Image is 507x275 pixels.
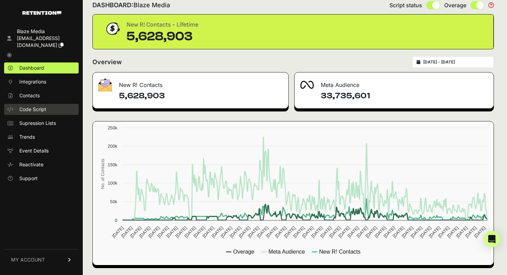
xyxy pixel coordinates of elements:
span: Supression Lists [19,120,56,127]
text: Overage [233,249,254,255]
text: [DATE] [455,225,468,239]
img: fa-meta-2f981b61bb99beabf952f7030308934f19ce035c18b003e963880cc3fabeebb7.png [300,81,314,89]
text: [DATE] [120,225,133,239]
text: [DATE] [319,225,333,239]
text: [DATE] [192,225,206,239]
text: [DATE] [301,225,315,239]
img: fa-envelope-19ae18322b30453b285274b1b8af3d052b27d846a4fbe8435d1a52b978f639a2.png [98,78,112,91]
text: [DATE] [310,225,324,239]
span: Event Details [19,147,49,154]
text: 250k [108,125,117,130]
div: New R! Contacts [93,72,288,93]
text: [DATE] [238,225,251,239]
text: [DATE] [156,225,170,239]
span: Integrations [19,78,46,85]
a: Blaze Media [EMAIL_ADDRESS][DOMAIN_NAME] [4,26,79,51]
h4: 5,628,903 [119,90,283,101]
text: [DATE] [265,225,278,239]
a: MY ACCOUNT [4,249,79,270]
text: [DATE] [365,225,378,239]
span: Reactivate [19,161,43,168]
text: [DATE] [183,225,197,239]
span: Trends [19,134,35,140]
text: [DATE] [138,225,152,239]
text: [DATE] [256,225,269,239]
a: Supression Lists [4,118,79,129]
text: [DATE] [274,225,287,239]
text: [DATE] [111,225,125,239]
span: Support [19,175,38,182]
text: [DATE] [292,225,306,239]
text: [DATE] [464,225,478,239]
text: 200k [108,144,117,149]
span: Dashboard [19,65,44,71]
h2: DASHBOARD: [92,0,170,10]
span: Script status [389,1,422,9]
span: Overage [444,1,466,9]
a: Support [4,173,79,184]
text: Meta Audience [268,249,305,255]
text: [DATE] [220,225,233,239]
a: Event Details [4,145,79,156]
text: 150k [108,162,117,167]
text: [DATE] [129,225,142,239]
span: Contacts [19,92,40,99]
a: Contacts [4,90,79,101]
a: Trends [4,131,79,143]
a: Dashboard [4,62,79,73]
text: [DATE] [201,225,215,239]
text: [DATE] [247,225,260,239]
div: New R! Contacts - Lifetime [127,20,198,30]
div: Blaze Media [17,28,76,35]
text: [DATE] [446,225,459,239]
h4: 33,735,601 [321,90,488,101]
div: Open Intercom Messenger [484,231,500,247]
text: [DATE] [283,225,297,239]
text: 100k [108,180,117,186]
text: 50k [110,199,117,204]
div: Meta Audience [295,72,494,93]
a: Reactivate [4,159,79,170]
text: [DATE] [401,225,414,239]
span: [EMAIL_ADDRESS][DOMAIN_NAME] [17,35,60,48]
span: Code Script [19,106,46,113]
a: Code Script [4,104,79,115]
text: [DATE] [175,225,188,239]
div: 5,628,903 [127,30,198,43]
text: [DATE] [392,225,405,239]
text: [DATE] [419,225,432,239]
text: [DATE] [229,225,242,239]
a: Integrations [4,76,79,87]
text: [DATE] [473,225,487,239]
span: Blaze Media [133,1,170,9]
text: No. of Contacts [100,159,105,189]
h2: Overview [92,57,122,67]
text: [DATE] [337,225,351,239]
text: [DATE] [211,225,224,239]
text: New R! Contacts [319,249,360,255]
span: MY ACCOUNT [11,256,45,263]
text: [DATE] [356,225,369,239]
text: [DATE] [165,225,179,239]
text: [DATE] [328,225,342,239]
text: [DATE] [437,225,450,239]
img: dollar-coin-05c43ed7efb7bc0c12610022525b4bbbb207c7efeef5aecc26f025e68dcafac9.png [104,20,121,37]
img: Retention.com [22,11,61,15]
text: [DATE] [374,225,387,239]
text: [DATE] [147,225,161,239]
text: [DATE] [428,225,441,239]
text: 0 [115,218,117,223]
text: [DATE] [410,225,423,239]
text: [DATE] [346,225,360,239]
text: [DATE] [382,225,396,239]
